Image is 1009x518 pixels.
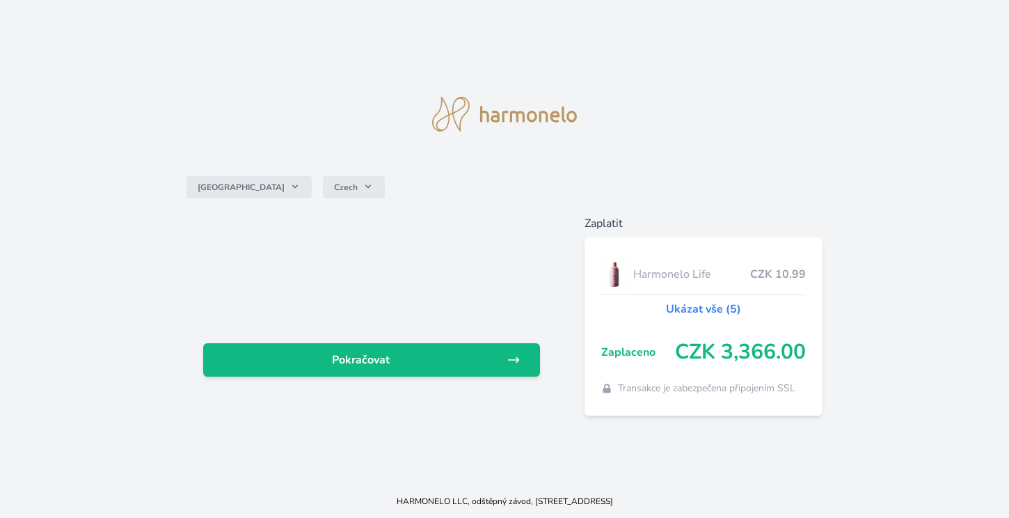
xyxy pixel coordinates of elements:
[203,343,540,377] a: Pokračovat
[186,176,312,198] button: [GEOGRAPHIC_DATA]
[601,257,628,292] img: CLEAN_LIFE_se_stinem_x-lo.jpg
[675,340,806,365] span: CZK 3,366.00
[633,266,749,283] span: Harmonelo Life
[585,215,822,232] h6: Zaplatit
[601,344,674,361] span: Zaplaceno
[750,266,806,283] span: CZK 10.99
[214,352,507,368] span: Pokračovat
[198,182,285,193] span: [GEOGRAPHIC_DATA]
[618,382,795,395] span: Transakce je zabezpečena připojením SSL
[666,301,741,317] a: Ukázat vše (5)
[323,176,385,198] button: Czech
[334,182,358,193] span: Czech
[432,97,577,132] img: logo.svg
